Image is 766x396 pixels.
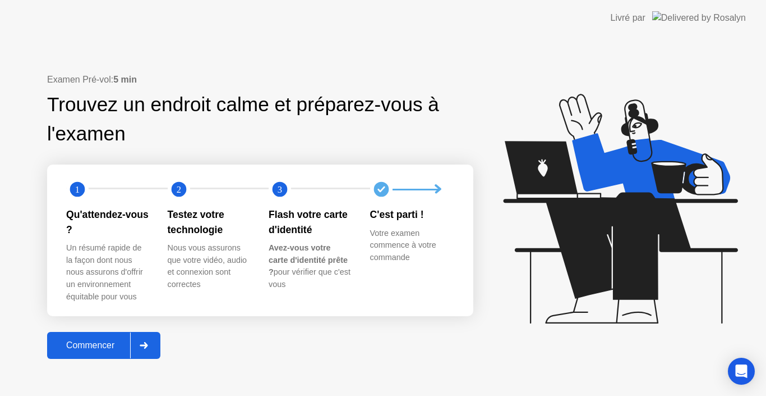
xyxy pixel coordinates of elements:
b: 5 min [113,75,137,84]
div: Flash votre carte d'identité [269,207,352,237]
b: Avez-vous votre carte d'identité prête ? [269,243,348,276]
div: pour vérifier que c'est vous [269,242,352,290]
div: Examen Pré-vol: [47,73,473,87]
text: 2 [176,184,181,195]
text: 1 [75,184,80,195]
div: Trouvez un endroit calme et préparez-vous à l'examen [47,90,442,149]
div: Commencer [50,340,130,351]
div: Nous vous assurons que votre vidéo, audio et connexion sont correctes [168,242,251,290]
div: Testez votre technologie [168,207,251,237]
div: Qu'attendez-vous ? [66,207,150,237]
button: Commencer [47,332,160,359]
div: Votre examen commence à votre commande [370,227,454,264]
div: Un résumé rapide de la façon dont nous nous assurons d'offrir un environnement équitable pour vous [66,242,150,303]
img: Delivered by Rosalyn [652,11,746,24]
text: 3 [278,184,282,195]
div: Livré par [611,11,645,25]
div: Open Intercom Messenger [728,358,755,385]
div: C'est parti ! [370,207,454,222]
